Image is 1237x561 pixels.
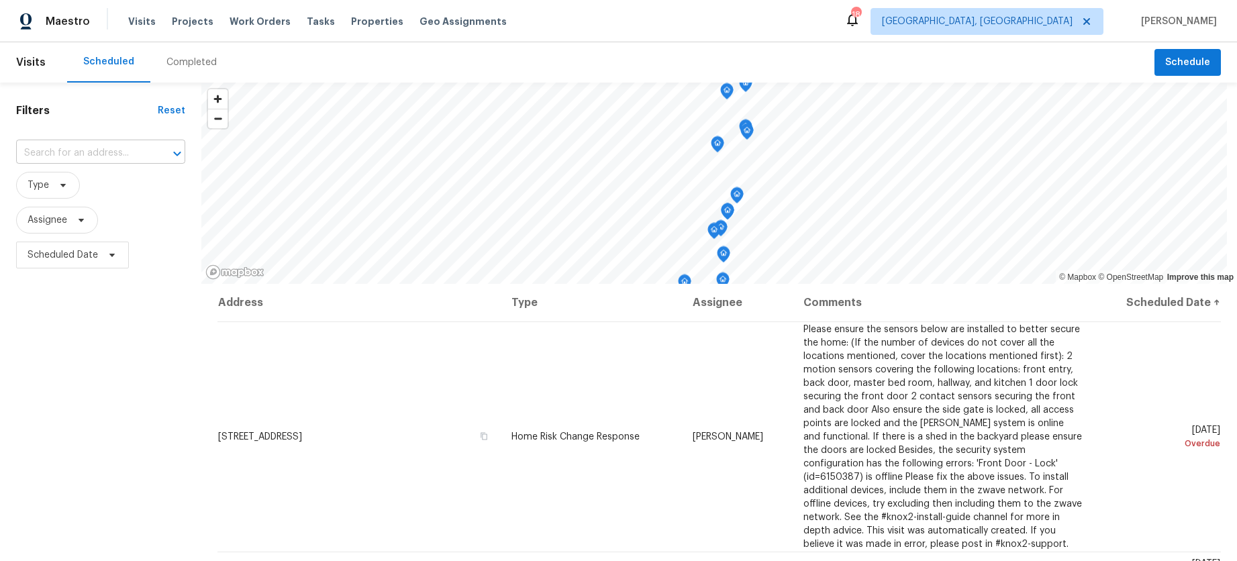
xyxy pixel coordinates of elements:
span: [STREET_ADDRESS] [218,432,302,442]
span: Please ensure the sensors below are installed to better secure the home: (If the number of device... [803,325,1082,549]
button: Open [168,144,187,163]
span: Scheduled Date [28,248,98,262]
input: Search for an address... [16,143,148,164]
span: Schedule [1165,54,1210,71]
div: Map marker [678,274,691,295]
div: Map marker [717,246,730,267]
div: 18 [851,8,860,21]
th: Comments [793,284,1094,321]
div: Map marker [739,76,752,97]
span: Geo Assignments [419,15,507,28]
div: Overdue [1104,437,1220,450]
h1: Filters [16,104,158,117]
button: Zoom in [208,89,228,109]
div: Map marker [707,223,721,244]
div: Map marker [714,220,728,241]
button: Zoom out [208,109,228,128]
button: Schedule [1154,49,1221,76]
a: Mapbox [1059,272,1096,282]
div: Map marker [720,83,734,104]
a: Improve this map [1167,272,1234,282]
div: Map marker [711,136,724,157]
span: [PERSON_NAME] [693,432,763,442]
span: Type [28,178,49,192]
span: [DATE] [1104,425,1220,450]
div: Map marker [721,203,734,224]
div: Reset [158,104,185,117]
th: Scheduled Date ↑ [1093,284,1221,321]
button: Copy Address [478,430,490,442]
canvas: Map [201,83,1227,284]
span: Work Orders [230,15,291,28]
th: Address [217,284,501,321]
div: Map marker [716,272,730,293]
span: [PERSON_NAME] [1136,15,1217,28]
span: [GEOGRAPHIC_DATA], [GEOGRAPHIC_DATA] [882,15,1073,28]
span: Properties [351,15,403,28]
div: Map marker [730,187,744,208]
div: Map marker [739,119,752,140]
div: Completed [166,56,217,69]
a: OpenStreetMap [1098,272,1163,282]
div: Scheduled [83,55,134,68]
span: Visits [16,48,46,77]
span: Assignee [28,213,67,227]
span: Maestro [46,15,90,28]
a: Mapbox homepage [205,264,264,280]
span: Visits [128,15,156,28]
th: Type [501,284,681,321]
span: Home Risk Change Response [511,432,640,442]
th: Assignee [682,284,793,321]
span: Tasks [307,17,335,26]
div: Map marker [740,123,754,144]
span: Projects [172,15,213,28]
